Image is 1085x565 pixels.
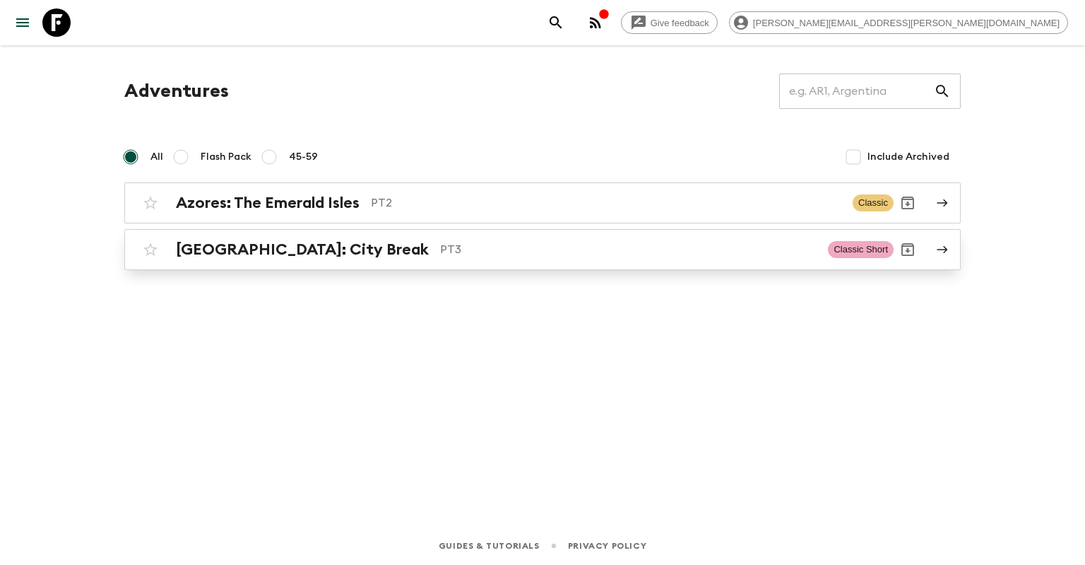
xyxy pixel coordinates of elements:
[124,77,229,105] h1: Adventures
[894,189,922,217] button: Archive
[201,150,251,164] span: Flash Pack
[124,182,961,223] a: Azores: The Emerald IslesPT2ClassicArchive
[779,71,934,111] input: e.g. AR1, Argentina
[371,194,841,211] p: PT2
[568,538,646,554] a: Privacy Policy
[643,18,717,28] span: Give feedback
[542,8,570,37] button: search adventures
[176,240,429,259] h2: [GEOGRAPHIC_DATA]: City Break
[150,150,163,164] span: All
[289,150,318,164] span: 45-59
[439,538,540,554] a: Guides & Tutorials
[621,11,718,34] a: Give feedback
[894,235,922,264] button: Archive
[124,229,961,270] a: [GEOGRAPHIC_DATA]: City BreakPT3Classic ShortArchive
[176,194,360,212] h2: Azores: The Emerald Isles
[828,241,894,258] span: Classic Short
[745,18,1067,28] span: [PERSON_NAME][EMAIL_ADDRESS][PERSON_NAME][DOMAIN_NAME]
[853,194,894,211] span: Classic
[440,241,817,258] p: PT3
[867,150,949,164] span: Include Archived
[729,11,1068,34] div: [PERSON_NAME][EMAIL_ADDRESS][PERSON_NAME][DOMAIN_NAME]
[8,8,37,37] button: menu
